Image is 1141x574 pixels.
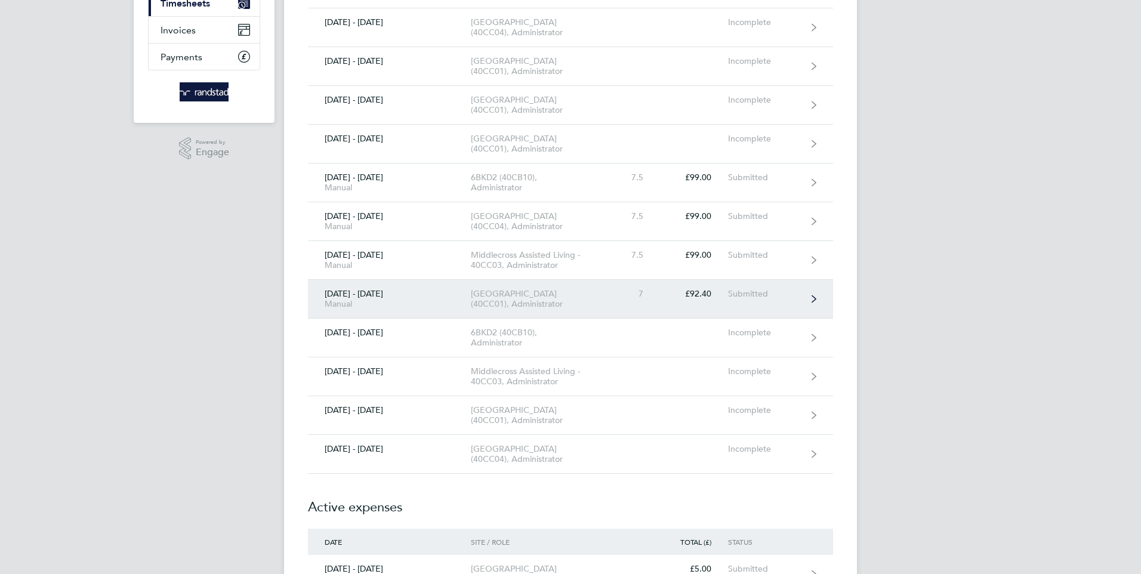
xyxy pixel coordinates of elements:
div: [DATE] - [DATE] [308,564,471,574]
div: Incomplete [728,56,801,66]
div: 7.5 [607,250,660,260]
div: £92.40 [660,289,728,299]
div: [GEOGRAPHIC_DATA] (40CC01), Administrator [471,95,607,115]
div: [DATE] - [DATE] [308,211,471,232]
a: Powered byEngage [179,137,230,160]
a: [DATE] - [DATE][GEOGRAPHIC_DATA] (40CC01), AdministratorIncomplete [308,125,833,163]
div: £99.00 [660,172,728,183]
div: [DATE] - [DATE] [308,17,471,27]
a: [DATE] - [DATE][GEOGRAPHIC_DATA] (40CC01), AdministratorIncomplete [308,47,833,86]
div: Incomplete [728,405,801,415]
a: [DATE] - [DATE][GEOGRAPHIC_DATA] (40CC04), AdministratorIncomplete [308,8,833,47]
div: [DATE] - [DATE] [308,328,471,338]
div: Status [728,538,801,546]
div: Incomplete [728,328,801,338]
a: [DATE] - [DATE][GEOGRAPHIC_DATA] (40CC01), AdministratorIncomplete [308,86,833,125]
div: Manual [325,299,454,309]
div: [DATE] - [DATE] [308,405,471,415]
div: [DATE] - [DATE] [308,95,471,105]
div: [DATE] - [DATE] [308,289,471,309]
a: [DATE] - [DATE]Manual[GEOGRAPHIC_DATA] (40CC04), Administrator7.5£99.00Submitted [308,202,833,241]
div: Site / Role [471,538,607,546]
a: [DATE] - [DATE]6BKD2 (40CB10), AdministratorIncomplete [308,319,833,357]
div: Manual [325,260,454,270]
div: Middlecross Assisted Living - 40CC03, Administrator [471,366,607,387]
div: [GEOGRAPHIC_DATA] (40CC04), Administrator [471,211,607,232]
div: Total (£) [660,538,728,546]
div: [DATE] - [DATE] [308,444,471,454]
div: Middlecross Assisted Living - 40CC03, Administrator [471,250,607,270]
div: [DATE] - [DATE] [308,134,471,144]
a: Go to home page [148,82,260,101]
div: Incomplete [728,366,801,377]
a: Payments [149,44,260,70]
div: Manual [325,183,454,193]
div: Submitted [728,250,801,260]
div: [GEOGRAPHIC_DATA] (40CC04), Administrator [471,17,607,38]
div: Submitted [728,289,801,299]
a: [DATE] - [DATE][GEOGRAPHIC_DATA] (40CC04), AdministratorIncomplete [308,435,833,474]
h2: Active expenses [308,474,833,529]
div: £5.00 [660,564,728,574]
div: 6BKD2 (40CB10), Administrator [471,172,607,193]
div: Incomplete [728,95,801,105]
div: Submitted [728,564,801,574]
a: [DATE] - [DATE]ManualMiddlecross Assisted Living - 40CC03, Administrator7.5£99.00Submitted [308,241,833,280]
div: 7.5 [607,172,660,183]
a: [DATE] - [DATE]Manual6BKD2 (40CB10), Administrator7.5£99.00Submitted [308,163,833,202]
div: £99.00 [660,211,728,221]
span: Powered by [196,137,229,147]
a: Invoices [149,17,260,43]
div: Submitted [728,211,801,221]
div: Incomplete [728,17,801,27]
span: Engage [196,147,229,158]
img: randstad-logo-retina.png [180,82,229,101]
div: 7.5 [607,211,660,221]
div: 7 [607,289,660,299]
div: Manual [325,221,454,232]
div: [GEOGRAPHIC_DATA] (40CC01), Administrator [471,289,607,309]
div: £99.00 [660,250,728,260]
div: [GEOGRAPHIC_DATA] (40CC01), Administrator [471,56,607,76]
a: [DATE] - [DATE]Manual[GEOGRAPHIC_DATA] (40CC01), Administrator7£92.40Submitted [308,280,833,319]
div: [DATE] - [DATE] [308,172,471,193]
div: 6BKD2 (40CB10), Administrator [471,328,607,348]
a: [DATE] - [DATE]Middlecross Assisted Living - 40CC03, AdministratorIncomplete [308,357,833,396]
div: Incomplete [728,134,801,144]
div: [GEOGRAPHIC_DATA] (40CC04), Administrator [471,444,607,464]
div: [GEOGRAPHIC_DATA] (40CC01), Administrator [471,405,607,425]
a: [DATE] - [DATE][GEOGRAPHIC_DATA] (40CC01), AdministratorIncomplete [308,396,833,435]
div: [GEOGRAPHIC_DATA] (40CC01), Administrator [471,134,607,154]
div: Date [308,538,471,546]
div: Incomplete [728,444,801,454]
span: Invoices [161,24,196,36]
span: Payments [161,51,202,63]
div: [DATE] - [DATE] [308,250,471,270]
div: Submitted [728,172,801,183]
div: [DATE] - [DATE] [308,56,471,66]
div: [DATE] - [DATE] [308,366,471,377]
